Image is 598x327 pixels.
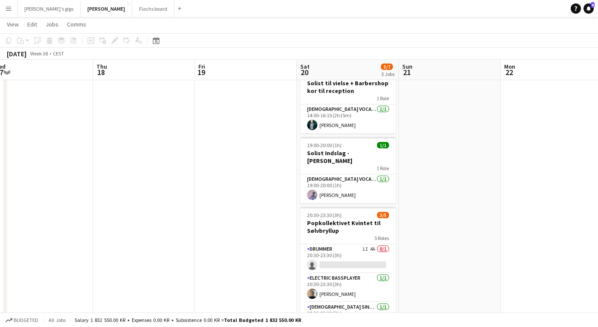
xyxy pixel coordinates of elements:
span: 20:30-23:30 (3h) [307,212,342,218]
span: Sun [402,63,412,70]
span: Comms [67,20,86,28]
span: 1 Role [377,165,389,171]
button: [PERSON_NAME]'s gigs [17,0,81,17]
span: Budgeted [14,317,38,323]
button: [PERSON_NAME] [81,0,132,17]
span: Total Budgeted 1 832 550.00 KR [224,317,301,323]
div: CEST [53,50,64,57]
span: 20 [299,67,310,77]
button: Flachs board [132,0,174,17]
h3: Popkollektivet Kvintet til Sølvbryllup [300,219,396,234]
span: 6 [591,2,595,8]
h3: Solist Indslag - [PERSON_NAME] [300,149,396,165]
app-card-role: [DEMOGRAPHIC_DATA] Vocal + Guitar1/119:00-20:00 (1h)[PERSON_NAME] [300,174,396,203]
span: View [7,20,19,28]
app-card-role: Drummer1I4A0/120:30-23:30 (3h) [300,244,396,273]
button: Budgeted [4,315,40,325]
a: Jobs [42,19,62,30]
span: 1 Role [377,95,389,101]
span: Fri [198,63,205,70]
div: Salary 1 832 550.00 KR + Expenses 0.00 KR + Subsistence 0.00 KR = [75,317,301,323]
a: View [3,19,22,30]
span: Edit [27,20,37,28]
app-job-card: 19:00-20:00 (1h)1/1Solist Indslag - [PERSON_NAME]1 Role[DEMOGRAPHIC_DATA] Vocal + Guitar1/119:00-... [300,137,396,203]
span: 22 [503,67,515,77]
a: 6 [583,3,594,14]
span: 19 [197,67,205,77]
span: Mon [504,63,515,70]
span: All jobs [47,317,67,323]
span: 1/1 [377,142,389,148]
app-job-card: 14:00-16:15 (2h15m)1/1Solist til vielse + Barbershop kor til reception1 Role[DEMOGRAPHIC_DATA] Vo... [300,67,396,133]
div: 3 Jobs [381,71,395,77]
span: 5 Roles [374,235,389,241]
span: 21 [401,67,412,77]
span: 18 [95,67,107,77]
span: 5/7 [381,64,393,70]
span: 3/5 [377,212,389,218]
span: 19:00-20:00 (1h) [307,142,342,148]
span: Thu [96,63,107,70]
a: Edit [24,19,41,30]
app-card-role: [DEMOGRAPHIC_DATA] Vocal + Piano1/114:00-16:15 (2h15m)[PERSON_NAME] [300,104,396,133]
span: Sat [300,63,310,70]
span: Week 38 [28,50,49,57]
span: Jobs [46,20,58,28]
h3: Solist til vielse + Barbershop kor til reception [300,79,396,95]
div: [DATE] [7,49,26,58]
a: Comms [64,19,90,30]
app-card-role: Electric Bassplayer1/120:30-23:30 (3h)[PERSON_NAME] [300,273,396,302]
